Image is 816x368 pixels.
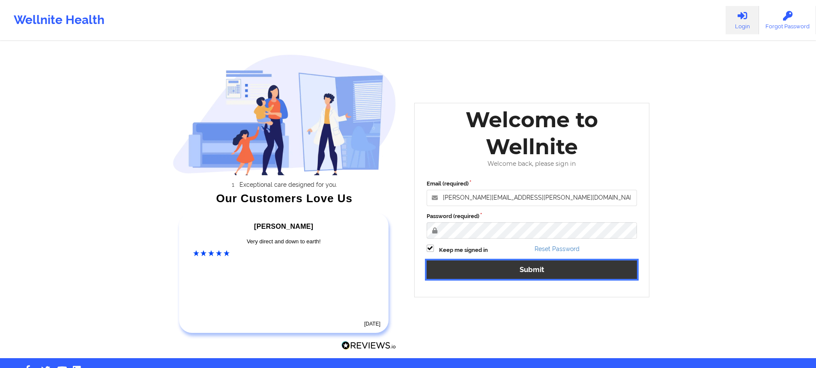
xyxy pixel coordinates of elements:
[173,54,396,175] img: wellnite-auth-hero_200.c722682e.png
[180,181,396,188] li: Exceptional care designed for you.
[421,160,643,168] div: Welcome back, please sign in
[421,106,643,160] div: Welcome to Wellnite
[254,223,313,230] span: [PERSON_NAME]
[427,180,637,188] label: Email (required)
[427,190,637,206] input: Email address
[726,6,759,34] a: Login
[341,341,396,352] a: Reviews.io Logo
[439,246,488,254] label: Keep me signed in
[193,237,375,246] div: Very direct and down to earth!
[535,245,580,252] a: Reset Password
[173,194,396,203] div: Our Customers Love Us
[759,6,816,34] a: Forgot Password
[427,260,637,279] button: Submit
[341,341,396,350] img: Reviews.io Logo
[364,321,380,327] time: [DATE]
[427,212,637,221] label: Password (required)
